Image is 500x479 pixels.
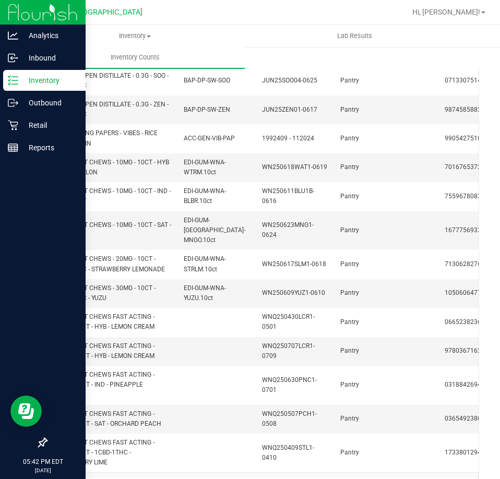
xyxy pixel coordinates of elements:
[8,142,18,153] inline-svg: Reports
[53,255,165,272] span: WNA - SOFT CHEWS - 20MG - 10CT - 1CBD-1THC - STRAWBERRY LEMONADE
[18,29,81,42] p: Analytics
[53,284,156,302] span: WNA - SOFT CHEWS - 30MG - 10CT - 2CBD-1THC - YUZU
[340,135,359,142] span: Pantry
[184,135,235,142] span: ACC-GEN-VIB-PAP
[262,77,317,84] span: JUN25SOO04-0625
[184,106,230,113] span: BAP-DP-SW-ZEN
[26,31,244,41] span: Inventory
[5,457,81,466] p: 05:42 PM EDT
[184,217,245,244] span: EDI-GUM-[GEOGRAPHIC_DATA]-MNGO.10ct
[262,289,325,296] span: WN250609YUZ1-0610
[5,466,81,474] p: [DATE]
[340,289,359,296] span: Pantry
[262,313,315,330] span: WNQ250430LCR1-0501
[262,376,317,393] span: WNQ250630PNC1-0701
[340,193,359,200] span: Pantry
[8,120,18,130] inline-svg: Retail
[412,8,480,16] span: Hi, [PERSON_NAME]!
[53,129,158,147] span: VBS - ROLLING PAPERS - VIBES - RICE BLUE - 1.25IN
[25,46,245,68] a: Inventory Counts
[8,75,18,86] inline-svg: Inventory
[340,381,359,388] span: Pantry
[18,52,81,64] p: Inbound
[53,221,171,238] span: WNA - SOFT CHEWS - 10MG - 10CT - SAT - MANGO
[18,74,81,87] p: Inventory
[18,97,81,109] p: Outbound
[53,342,154,360] span: WNA - SOFT CHEWS FAST ACTING - 10MG - 10CT - HYB - LEMON CREAM
[340,415,359,422] span: Pantry
[184,187,226,205] span: EDI-GUM-WNA-BLBR.10ct
[262,135,314,142] span: 1992409 - 112024
[262,444,314,461] span: WNQ250409STL1-0410
[53,72,169,89] span: SW - VAPE PEN DISTILLATE - 0.3G - SOO - 1CBD-1THC
[262,221,314,238] span: WN250623MNG1-0624
[8,53,18,63] inline-svg: Inbound
[340,77,359,84] span: Pantry
[184,284,226,302] span: EDI-GUM-WNA-YUZU.10ct
[340,318,359,326] span: Pantry
[262,410,317,427] span: WNQ250507PCH1-0508
[184,255,226,272] span: EDI-GUM-WNA-STRLM.10ct
[184,159,226,176] span: EDI-GUM-WNA-WTRM.10ct
[262,163,327,171] span: WN250618WAT1-0619
[53,313,154,330] span: WNA - SOFT CHEWS FAST ACTING - 10MG - 10CT - HYB - LEMON CREAM
[10,396,42,427] iframe: Resource center
[53,371,154,398] span: WNA - SOFT CHEWS FAST ACTING - 10MG - 10CT - IND - PINEAPPLE COCONUT
[262,106,317,113] span: JUN25ZEN01-0617
[53,159,169,176] span: WNA - SOFT CHEWS - 10MG - 10CT - HYB - WATERMELON
[53,439,154,466] span: WNA - SOFT CHEWS FAST ACTING - 20MG - 10CT - 1CBD-1THC - STRAWBERRY LIME
[262,187,314,205] span: WN250611BLU1B-0616
[323,31,386,41] span: Lab Results
[25,25,245,47] a: Inventory
[262,260,326,268] span: WN250617SLM1-0618
[340,226,359,234] span: Pantry
[245,25,465,47] a: Lab Results
[8,30,18,41] inline-svg: Analytics
[340,106,359,113] span: Pantry
[18,119,81,131] p: Retail
[262,342,315,360] span: WNQ250707LCR1-0709
[340,163,359,171] span: Pantry
[18,141,81,154] p: Reports
[53,101,169,118] span: SW - VAPE PEN DISTILLATE - 0.3G - ZEN - 1CBD-4THC
[71,8,142,17] span: [GEOGRAPHIC_DATA]
[53,410,161,427] span: WNA - SOFT CHEWS FAST ACTING - 10MG - 10CT - SAT - ORCHARD PEACH
[8,98,18,108] inline-svg: Outbound
[97,53,174,62] span: Inventory Counts
[184,77,230,84] span: BAP-DP-SW-SOO
[340,449,359,456] span: Pantry
[53,187,171,205] span: WNA - SOFT CHEWS - 10MG - 10CT - IND - BLUEBERRY
[340,260,359,268] span: Pantry
[340,347,359,354] span: Pantry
